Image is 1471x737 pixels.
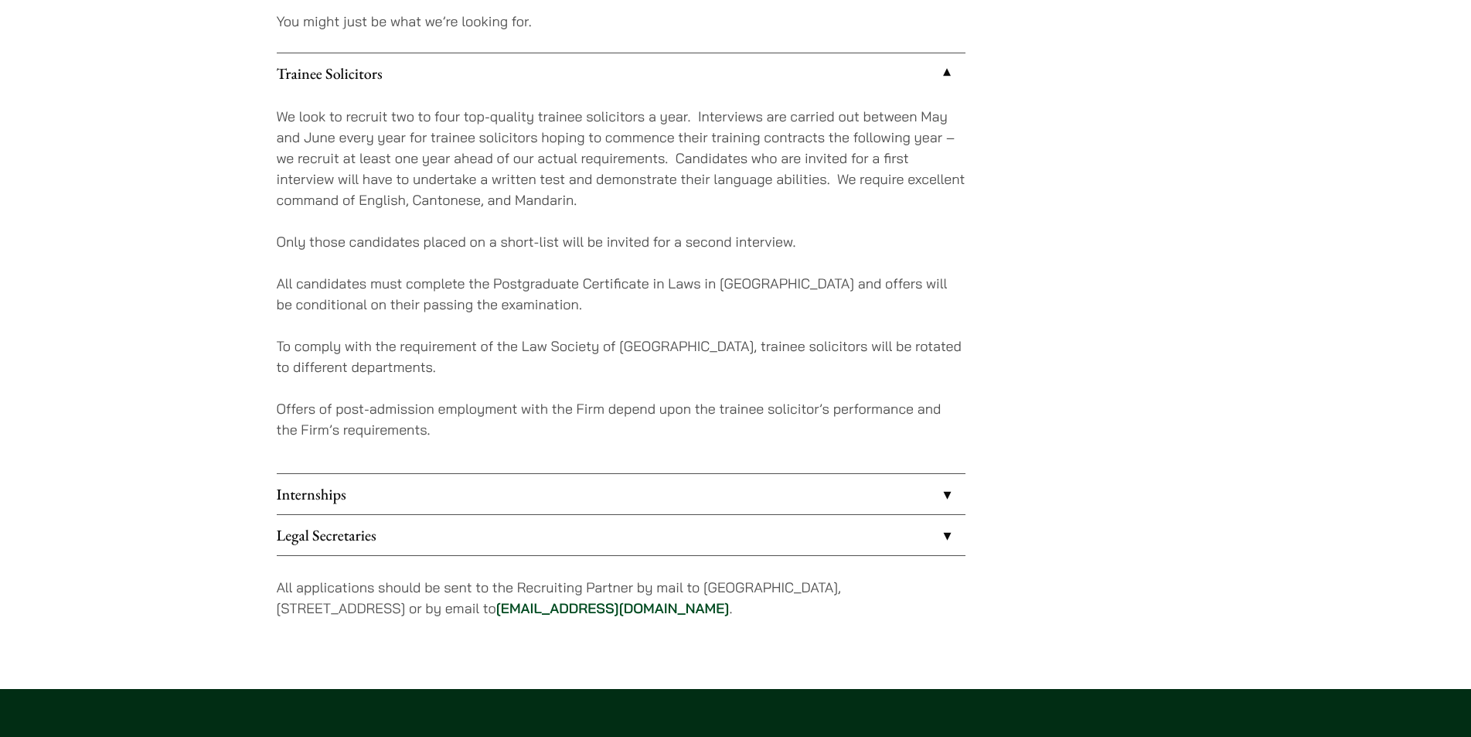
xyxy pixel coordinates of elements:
[496,599,730,617] a: [EMAIL_ADDRESS][DOMAIN_NAME]
[277,474,965,514] a: Internships
[277,231,965,252] p: Only those candidates placed on a short-list will be invited for a second interview.
[277,106,965,210] p: We look to recruit two to four top-quality trainee solicitors a year. Interviews are carried out ...
[277,336,965,377] p: To comply with the requirement of the Law Society of [GEOGRAPHIC_DATA], trainee solicitors will b...
[277,11,965,32] p: You might just be what we’re looking for.
[277,273,965,315] p: All candidates must complete the Postgraduate Certificate in Laws in [GEOGRAPHIC_DATA] and offers...
[277,398,965,440] p: Offers of post-admission employment with the Firm depend upon the trainee solicitor’s performance...
[277,53,965,94] a: Trainee Solicitors
[277,94,965,473] div: Trainee Solicitors
[277,577,965,619] p: All applications should be sent to the Recruiting Partner by mail to [GEOGRAPHIC_DATA], [STREET_A...
[277,515,965,555] a: Legal Secretaries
